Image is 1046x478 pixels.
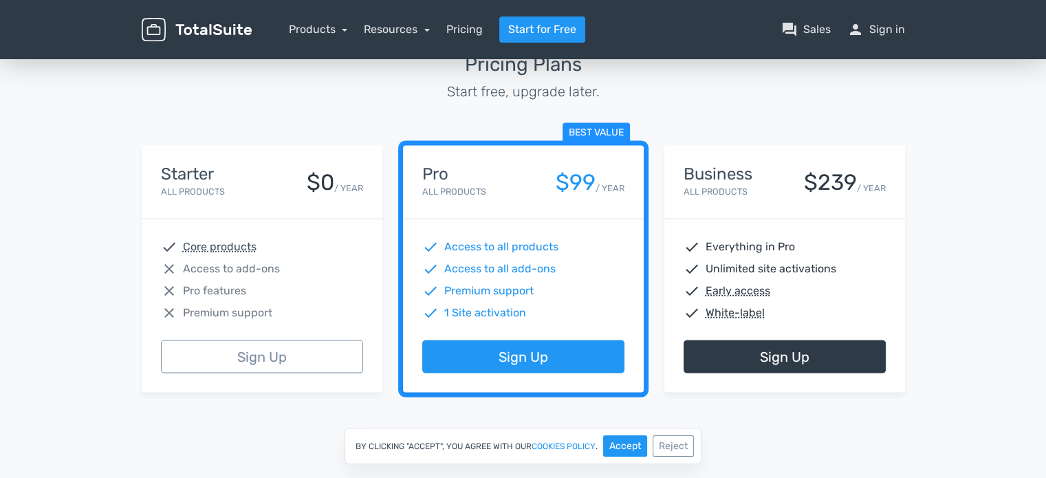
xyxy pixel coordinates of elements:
[804,171,857,195] div: $239
[556,171,596,195] div: $99
[596,182,624,195] small: / YEAR
[684,239,700,255] span: check
[653,435,694,457] button: Reject
[161,283,177,299] span: close
[847,21,905,38] a: personSign in
[706,283,770,299] abbr: Early access
[142,81,905,102] p: Start free, upgrade later.
[422,340,624,373] a: Sign Up
[603,435,647,457] button: Accept
[161,239,177,255] span: check
[857,182,886,195] small: / YEAR
[684,283,700,299] span: check
[444,305,526,321] span: 1 Site activation
[684,305,700,321] span: check
[161,340,363,373] a: Sign Up
[183,239,257,255] abbr: Core products
[499,17,585,43] a: Start for Free
[422,165,486,183] h4: Pro
[444,283,534,299] span: Premium support
[345,428,701,464] div: By clicking "Accept", you agree with our .
[781,21,798,38] span: question_answer
[684,165,752,183] h4: Business
[847,21,864,38] span: person
[422,305,439,321] span: check
[444,261,556,277] span: Access to all add-ons
[684,261,700,277] span: check
[364,23,430,36] a: Resources
[422,283,439,299] span: check
[334,182,363,195] small: / YEAR
[706,261,836,277] span: Unlimited site activations
[563,123,630,142] span: Best value
[161,165,225,183] h4: Starter
[183,283,246,299] span: Pro features
[422,261,439,277] span: check
[161,305,177,321] span: close
[444,239,558,255] span: Access to all products
[706,239,795,255] span: Everything in Pro
[532,442,596,450] a: cookies policy
[142,18,252,42] img: TotalSuite for WordPress
[445,426,601,446] a: More Pricing Optionsarrow_right_alt
[183,261,280,277] span: Access to add-ons
[684,340,886,373] a: Sign Up
[307,171,334,195] div: $0
[161,261,177,277] span: close
[422,186,486,197] small: All Products
[142,54,905,76] h3: Pricing Plans
[289,23,348,36] a: Products
[781,21,831,38] a: question_answerSales
[446,21,483,38] a: Pricing
[161,186,225,197] small: All Products
[706,305,765,321] abbr: White-label
[684,186,748,197] small: All Products
[422,239,439,255] span: check
[183,305,272,321] span: Premium support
